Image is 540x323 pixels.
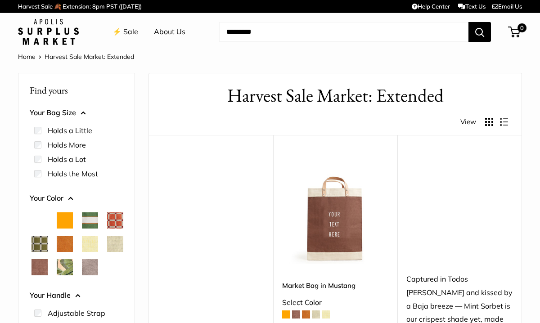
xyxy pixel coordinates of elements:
[82,212,98,229] button: Court Green
[57,259,73,275] button: Palm Leaf
[460,116,476,128] span: View
[18,51,134,63] nav: Breadcrumb
[219,22,468,42] input: Search...
[30,289,123,302] button: Your Handle
[282,296,388,310] div: Select Color
[30,81,123,99] p: Find yours
[517,23,526,32] span: 0
[57,236,73,252] button: Cognac
[18,19,79,45] img: Apolis: Surplus Market
[18,53,36,61] a: Home
[509,27,520,37] a: 0
[82,236,98,252] button: Daisy
[492,3,522,10] a: Email Us
[30,192,123,205] button: Your Color
[48,154,86,165] label: Holds a Lot
[282,157,388,264] a: Market Bag in MustangMarket Bag in Mustang
[485,118,493,126] button: Display products as grid
[468,22,491,42] button: Search
[82,259,98,275] button: Taupe
[31,259,48,275] button: Mustang
[458,3,486,10] a: Text Us
[48,139,86,150] label: Holds More
[30,106,123,120] button: Your Bag Size
[154,25,185,39] a: About Us
[31,236,48,252] button: Chenille Window Sage
[412,3,450,10] a: Help Center
[112,25,138,39] a: ⚡️ Sale
[500,118,508,126] button: Display products as list
[107,212,123,229] button: Chenille Window Brick
[162,82,508,109] h1: Harvest Sale Market: Extended
[48,308,105,319] label: Adjustable Strap
[48,168,98,179] label: Holds the Most
[31,212,48,229] button: Natural
[48,125,92,136] label: Holds a Little
[107,236,123,252] button: Mint Sorbet
[57,212,73,229] button: Orange
[282,157,388,264] img: Market Bag in Mustang
[282,280,388,291] a: Market Bag in Mustang
[45,53,134,61] span: Harvest Sale Market: Extended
